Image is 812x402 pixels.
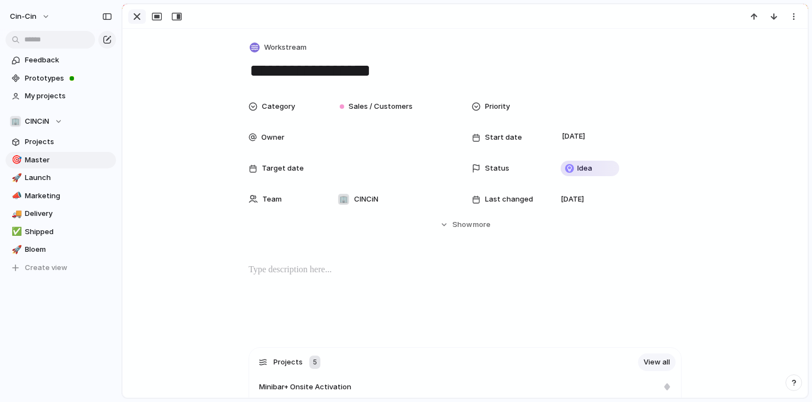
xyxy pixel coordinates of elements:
[25,226,112,237] span: Shipped
[349,101,413,112] span: Sales / Customers
[6,152,116,168] a: 🎯Master
[262,101,295,112] span: Category
[10,172,21,183] button: 🚀
[638,353,676,371] a: View all
[485,101,510,112] span: Priority
[6,260,116,276] button: Create view
[25,244,112,255] span: Bloem
[6,134,116,150] a: Projects
[249,215,682,235] button: Showmore
[485,194,533,205] span: Last changed
[247,40,310,56] button: Workstream
[6,113,116,130] button: 🏢CINCiN
[10,155,21,166] button: 🎯
[12,172,19,184] div: 🚀
[6,88,116,104] a: My projects
[6,170,116,186] a: 🚀Launch
[6,241,116,258] a: 🚀Bloem
[259,382,351,393] span: Minibar+ Onsite Activation
[12,154,19,166] div: 🎯
[25,155,112,166] span: Master
[12,244,19,256] div: 🚀
[338,194,349,205] div: 🏢
[561,194,584,205] span: [DATE]
[12,225,19,238] div: ✅
[25,55,112,66] span: Feedback
[354,194,378,205] span: CINCiN
[261,132,284,143] span: Owner
[25,208,112,219] span: Delivery
[25,116,49,127] span: CINCiN
[10,226,21,237] button: ✅
[10,208,21,219] button: 🚚
[485,163,509,174] span: Status
[6,205,116,222] a: 🚚Delivery
[25,136,112,147] span: Projects
[473,219,491,230] span: more
[25,191,112,202] span: Marketing
[273,357,303,368] span: Projects
[25,73,112,84] span: Prototypes
[12,208,19,220] div: 🚚
[10,11,36,22] span: cin-cin
[10,244,21,255] button: 🚀
[6,224,116,240] a: ✅Shipped
[6,188,116,204] a: 📣Marketing
[6,70,116,87] a: Prototypes
[264,42,307,53] span: Workstream
[10,116,21,127] div: 🏢
[485,132,522,143] span: Start date
[10,191,21,202] button: 📣
[12,189,19,202] div: 📣
[25,91,112,102] span: My projects
[5,8,56,25] button: cin-cin
[6,52,116,68] a: Feedback
[262,194,282,205] span: Team
[559,130,588,143] span: [DATE]
[25,262,67,273] span: Create view
[25,172,112,183] span: Launch
[262,163,304,174] span: Target date
[309,356,320,369] div: 5
[452,219,472,230] span: Show
[577,163,592,174] span: Idea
